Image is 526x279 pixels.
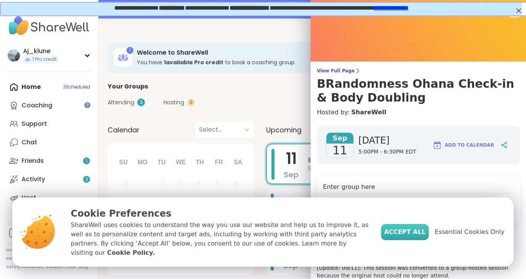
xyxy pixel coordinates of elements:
[154,194,171,211] div: Not available Tuesday, September 9th, 2025
[22,101,52,110] div: Coaching
[177,197,184,207] div: 10
[6,189,92,207] a: Host
[433,140,442,150] img: ShareWell Logomark
[209,175,226,192] div: Not available Friday, September 5th, 2025
[22,194,36,202] div: Host
[228,175,244,192] div: Not available Saturday, September 6th, 2025
[6,264,43,270] a: Safety Resources
[32,56,57,63] span: 1 Pro credit
[161,197,164,207] div: 9
[234,178,238,189] div: 6
[351,108,386,117] a: ShareWell
[116,174,245,266] div: month 2025-09
[323,182,514,194] h4: Enter group here
[173,194,189,211] div: Not available Wednesday, September 10th, 2025
[6,12,92,39] img: ShareWell Nav Logo
[209,194,226,211] div: Choose Friday, September 12th, 2025
[191,175,208,192] div: Not available Thursday, September 4th, 2025
[317,68,520,105] a: View Full PageBRandomness Ohana Check-in & Body Doubling
[79,264,88,270] a: Blog
[124,197,127,207] div: 7
[445,142,494,149] span: Add to Calendar
[164,58,223,66] b: 1 available Pro credit
[122,178,129,189] div: 31
[137,48,438,57] h3: Welcome to ShareWell
[384,227,426,237] span: Accept All
[154,175,171,192] div: Not available Tuesday, September 2nd, 2025
[6,170,92,189] a: Activity2
[136,175,152,192] div: Not available Monday, September 1st, 2025
[86,158,87,164] span: 1
[23,47,58,55] div: Aj_klune
[233,197,240,207] div: 13
[173,175,189,192] div: Not available Wednesday, September 3rd, 2025
[308,155,502,165] span: BRandomness Ohana Check-in & Body Doubling
[84,102,90,108] iframe: Spotlight
[187,99,195,106] div: 0
[230,154,246,171] div: Sa
[429,136,498,154] button: Add to Calendar
[117,194,134,211] div: Not available Sunday, September 7th, 2025
[22,157,44,165] div: Friends
[317,68,520,74] span: View Full Page
[326,133,353,144] span: Sep
[117,175,134,192] div: Not available Sunday, August 31st, 2025
[115,154,132,171] div: Su
[71,207,369,221] p: Cookie Preferences
[6,133,92,152] a: Chat
[286,148,297,169] span: 11
[108,125,140,135] span: Calendar
[191,154,208,171] div: Th
[46,264,76,270] a: Redeem Code
[142,178,146,189] div: 1
[161,178,164,189] div: 2
[317,77,520,105] h3: BRandomness Ohana Check-in & Body Doubling
[317,108,520,117] h4: Hosted by:
[136,194,152,211] div: Not available Monday, September 8th, 2025
[137,58,438,66] h3: You have to book a coaching group.
[358,134,416,147] span: [DATE]
[153,154,170,171] div: Tu
[435,227,504,237] span: Essential Cookies Only
[308,165,502,173] span: 5:00PM - 6:30PM EDT
[137,99,145,106] div: 3
[266,125,301,135] span: Upcoming
[283,193,298,215] span: 13
[6,115,92,133] a: Support
[172,154,189,171] div: We
[127,47,133,54] div: 1
[197,178,201,189] div: 4
[85,176,88,183] span: 2
[134,154,151,171] div: Mo
[8,49,20,62] img: Aj_klune
[228,194,244,211] div: Choose Saturday, September 13th, 2025
[196,197,203,207] div: 11
[108,82,148,91] span: Your Groups
[381,224,429,240] button: Accept All
[71,221,369,257] p: ShareWell uses cookies to understand the way you use our website and help us to improve it, as we...
[163,99,184,107] span: Hosting
[179,178,183,189] div: 3
[284,169,299,180] span: Sep
[108,99,134,107] span: Attending
[22,138,37,147] div: Chat
[191,194,208,211] div: Choose Thursday, September 11th, 2025
[210,154,227,171] div: Fr
[22,120,47,128] div: Support
[107,248,155,257] a: Cookie Policy.
[6,96,92,115] a: Coaching
[142,197,146,207] div: 8
[6,152,92,170] a: Friends1
[216,178,219,189] div: 5
[214,197,221,207] div: 12
[22,175,45,184] div: Activity
[358,148,416,156] span: 5:00PM - 6:30PM EDT
[333,144,347,157] span: 11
